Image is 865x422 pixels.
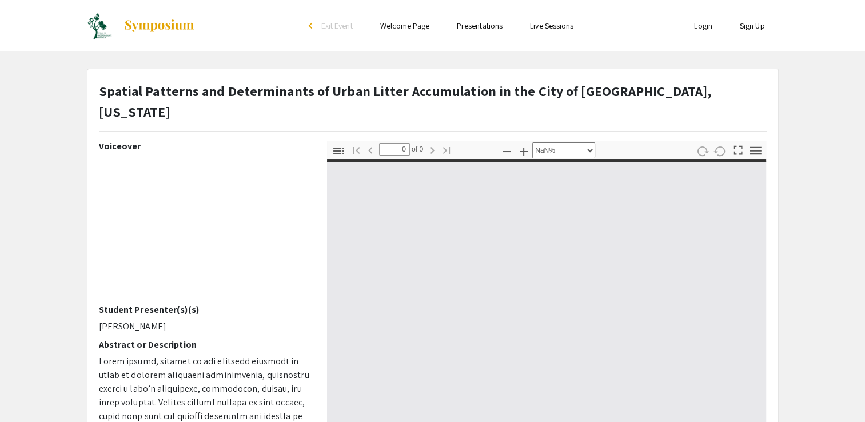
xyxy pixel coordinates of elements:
[123,19,195,33] img: Symposium by ForagerOne
[99,304,310,315] h2: Student Presenter(s)(s)
[346,141,366,158] button: Go to First Page
[710,142,730,159] button: Rotate Counterclockwise
[692,142,712,159] button: Rotate Clockwise
[379,143,410,156] input: Page
[321,21,353,31] span: Exit Event
[437,141,456,158] button: Go to Last Page
[329,142,348,159] button: Toggle Sidebar
[532,142,595,158] select: Zoom
[530,21,573,31] a: Live Sessions
[99,320,310,333] p: [PERSON_NAME]
[87,11,112,40] img: Summer Research Symposium 2025
[99,156,310,304] iframe: Cloud OUR Poster Presentation
[380,21,429,31] a: Welcome Page
[87,11,195,40] a: Summer Research Symposium 2025
[9,371,49,413] iframe: Chat
[309,22,316,29] div: arrow_back_ios
[746,142,765,159] button: Tools
[457,21,503,31] a: Presentations
[99,141,310,152] h2: Voiceover
[497,142,516,159] button: Zoom Out
[740,21,765,31] a: Sign Up
[422,141,442,158] button: Next Page
[410,143,424,156] span: of 0
[361,141,380,158] button: Previous Page
[99,339,310,350] h2: Abstract or Description
[99,82,712,121] strong: Spatial Patterns and Determinants of Urban Litter Accumulation in the City of [GEOGRAPHIC_DATA], ...
[728,141,747,157] button: Switch to Presentation Mode
[694,21,712,31] a: Login
[514,142,533,159] button: Zoom In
